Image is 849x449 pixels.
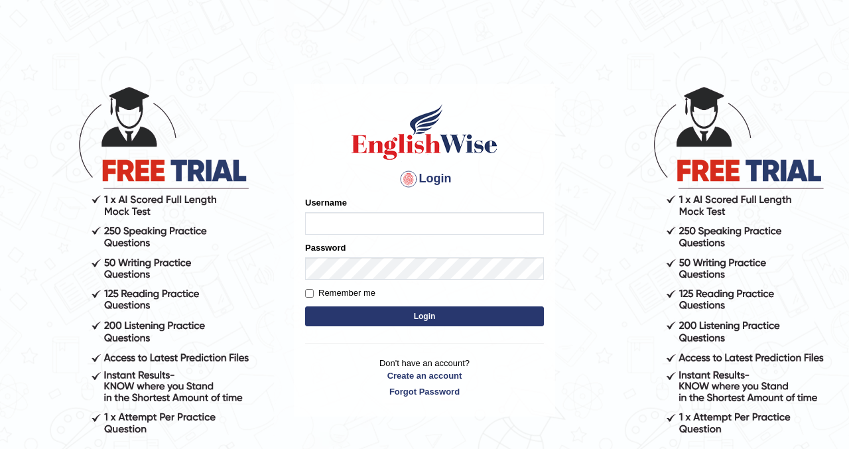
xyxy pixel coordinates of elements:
[305,287,375,300] label: Remember me
[305,385,544,398] a: Forgot Password
[305,357,544,398] p: Don't have an account?
[305,289,314,298] input: Remember me
[305,196,347,209] label: Username
[305,168,544,190] h4: Login
[349,102,500,162] img: Logo of English Wise sign in for intelligent practice with AI
[305,369,544,382] a: Create an account
[305,241,346,254] label: Password
[305,306,544,326] button: Login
